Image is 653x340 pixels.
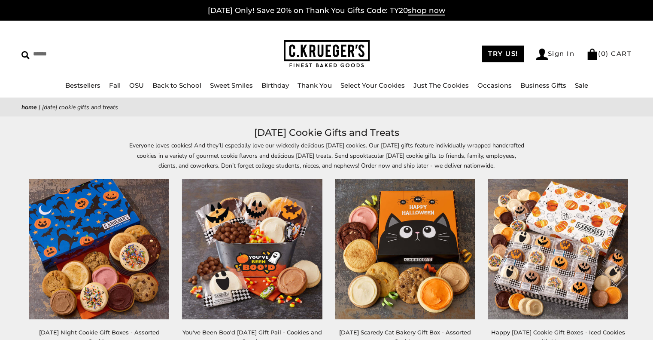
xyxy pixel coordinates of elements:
[42,103,118,111] span: [DATE] Cookie Gifts and Treats
[488,179,628,319] img: Happy Halloween Cookie Gift Boxes - Iced Cookies with Messages
[210,81,253,89] a: Sweet Smiles
[413,81,469,89] a: Just The Cookies
[39,103,40,111] span: |
[21,102,632,112] nav: breadcrumbs
[575,81,588,89] a: Sale
[335,179,475,319] img: Halloween Scaredy Cat Bakery Gift Box - Assorted Cookies
[129,141,524,170] p: Everyone loves cookies! And they’ll especially love our wickedly delicious [DATE] cookies. Our [D...
[536,49,548,60] img: Account
[21,51,30,59] img: Search
[536,49,575,60] a: Sign In
[182,179,322,319] img: You've Been Boo'd Halloween Gift Pail - Cookies and Snacks
[298,81,332,89] a: Thank You
[129,81,144,89] a: OSU
[586,49,598,60] img: Bag
[284,40,370,68] img: C.KRUEGER'S
[261,81,289,89] a: Birthday
[482,46,524,62] a: TRY US!
[208,6,445,15] a: [DATE] Only! Save 20% on Thank You Gifts Code: TY20shop now
[520,81,566,89] a: Business Gifts
[586,49,632,58] a: (0) CART
[340,81,405,89] a: Select Your Cookies
[21,47,166,61] input: Search
[601,49,606,58] span: 0
[29,179,169,319] img: Halloween Night Cookie Gift Boxes - Assorted Cookies
[34,125,619,141] h1: [DATE] Cookie Gifts and Treats
[408,6,445,15] span: shop now
[152,81,201,89] a: Back to School
[109,81,121,89] a: Fall
[65,81,100,89] a: Bestsellers
[477,81,512,89] a: Occasions
[21,103,37,111] a: Home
